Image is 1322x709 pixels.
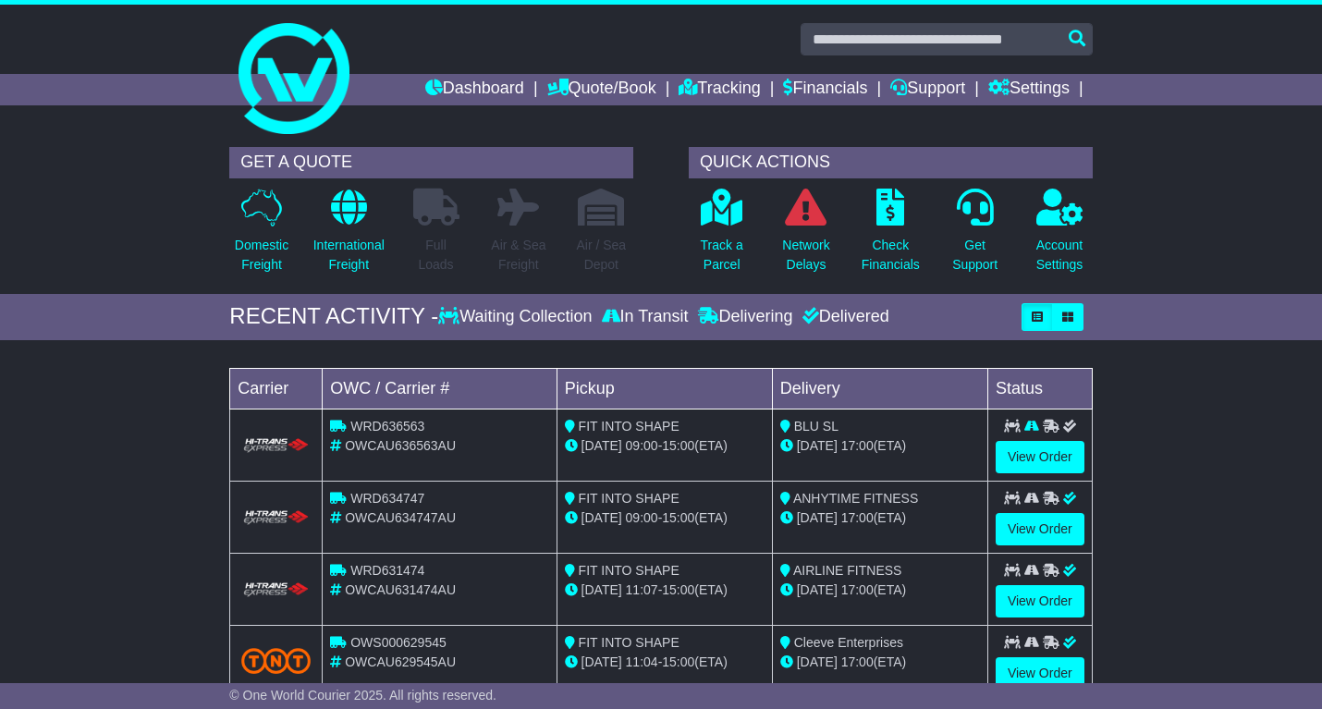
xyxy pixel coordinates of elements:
[701,236,743,275] p: Track a Parcel
[841,510,874,525] span: 17:00
[780,581,980,600] div: (ETA)
[797,654,838,669] span: [DATE]
[230,368,323,409] td: Carrier
[241,509,311,527] img: HiTrans.png
[345,582,456,597] span: OWCAU631474AU
[229,688,496,703] span: © One World Courier 2025. All rights reserved.
[797,582,838,597] span: [DATE]
[579,635,679,650] span: FIT INTO SHAPE
[350,563,424,578] span: WRD631474
[662,654,694,669] span: 15:00
[313,236,385,275] p: International Freight
[323,368,557,409] td: OWC / Carrier #
[988,74,1070,105] a: Settings
[693,307,798,327] div: Delivering
[996,657,1084,690] a: View Order
[793,491,918,506] span: ANHYTIME FITNESS
[794,635,903,650] span: Cleeve Enterprises
[234,188,289,285] a: DomesticFreight
[793,563,901,578] span: AIRLINE FITNESS
[565,508,765,528] div: - (ETA)
[579,563,679,578] span: FIT INTO SHAPE
[700,188,744,285] a: Track aParcel
[235,236,288,275] p: Domestic Freight
[565,653,765,672] div: - (ETA)
[626,582,658,597] span: 11:07
[579,491,679,506] span: FIT INTO SHAPE
[780,508,980,528] div: (ETA)
[581,510,622,525] span: [DATE]
[576,236,626,275] p: Air / Sea Depot
[797,438,838,453] span: [DATE]
[229,303,438,330] div: RECENT ACTIVITY -
[841,438,874,453] span: 17:00
[345,510,456,525] span: OWCAU634747AU
[996,441,1084,473] a: View Order
[782,236,829,275] p: Network Delays
[841,654,874,669] span: 17:00
[780,653,980,672] div: (ETA)
[547,74,656,105] a: Quote/Book
[841,582,874,597] span: 17:00
[861,188,921,285] a: CheckFinancials
[689,147,1093,178] div: QUICK ACTIONS
[581,654,622,669] span: [DATE]
[626,438,658,453] span: 09:00
[794,419,838,434] span: BLU SL
[772,368,987,409] td: Delivery
[229,147,633,178] div: GET A QUOTE
[626,654,658,669] span: 11:04
[345,438,456,453] span: OWCAU636563AU
[491,236,545,275] p: Air & Sea Freight
[781,188,830,285] a: NetworkDelays
[662,510,694,525] span: 15:00
[350,635,447,650] span: OWS000629545
[345,654,456,669] span: OWCAU629545AU
[662,438,694,453] span: 15:00
[312,188,386,285] a: InternationalFreight
[565,436,765,456] div: - (ETA)
[438,307,596,327] div: Waiting Collection
[241,437,311,455] img: HiTrans.png
[581,582,622,597] span: [DATE]
[890,74,965,105] a: Support
[862,236,920,275] p: Check Financials
[780,436,980,456] div: (ETA)
[425,74,524,105] a: Dashboard
[1035,188,1084,285] a: AccountSettings
[241,648,311,673] img: TNT_Domestic.png
[565,581,765,600] div: - (ETA)
[597,307,693,327] div: In Transit
[557,368,772,409] td: Pickup
[679,74,760,105] a: Tracking
[413,236,459,275] p: Full Loads
[987,368,1092,409] td: Status
[626,510,658,525] span: 09:00
[662,582,694,597] span: 15:00
[996,513,1084,545] a: View Order
[797,510,838,525] span: [DATE]
[241,581,311,599] img: HiTrans.png
[350,491,424,506] span: WRD634747
[1036,236,1083,275] p: Account Settings
[581,438,622,453] span: [DATE]
[579,419,679,434] span: FIT INTO SHAPE
[783,74,867,105] a: Financials
[952,236,998,275] p: Get Support
[798,307,889,327] div: Delivered
[951,188,998,285] a: GetSupport
[350,419,424,434] span: WRD636563
[996,585,1084,617] a: View Order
